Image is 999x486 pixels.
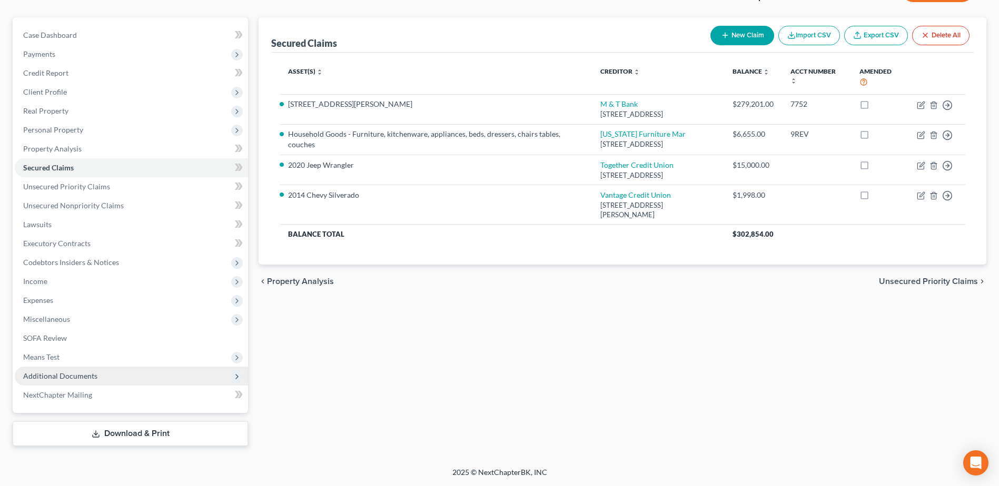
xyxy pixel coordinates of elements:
[23,87,67,96] span: Client Profile
[790,78,797,84] i: unfold_more
[733,129,774,139] div: $6,655.00
[600,160,674,169] a: Together Credit Union
[23,31,77,39] span: Case Dashboard
[879,277,986,286] button: Unsecured Priority Claims chevron_right
[23,49,55,58] span: Payments
[733,160,774,170] div: $15,000.00
[733,99,774,109] div: $279,201.00
[15,139,248,158] a: Property Analysis
[23,315,70,323] span: Miscellaneous
[15,64,248,83] a: Credit Report
[316,69,323,75] i: unfold_more
[851,61,908,94] th: Amended
[710,26,774,45] button: New Claim
[267,277,334,286] span: Property Analysis
[271,37,337,49] div: Secured Claims
[288,67,323,75] a: Asset(s) unfold_more
[15,329,248,348] a: SOFA Review
[978,277,986,286] i: chevron_right
[844,26,908,45] a: Export CSV
[23,106,68,115] span: Real Property
[15,158,248,177] a: Secured Claims
[280,225,724,244] th: Balance Total
[600,109,716,119] div: [STREET_ADDRESS]
[23,277,47,286] span: Income
[259,277,267,286] i: chevron_left
[13,421,248,446] a: Download & Print
[963,450,988,475] div: Open Intercom Messenger
[200,467,800,486] div: 2025 © NextChapterBK, INC
[15,234,248,253] a: Executory Contracts
[733,67,769,75] a: Balance unfold_more
[23,163,74,172] span: Secured Claims
[879,277,978,286] span: Unsecured Priority Claims
[600,129,686,138] a: [US_STATE] Furniture Mar
[23,390,92,399] span: NextChapter Mailing
[600,99,638,108] a: M & T Bank
[912,26,970,45] button: Delete All
[634,69,640,75] i: unfold_more
[15,26,248,45] a: Case Dashboard
[288,190,583,200] li: 2014 Chevy Silverado
[733,190,774,200] div: $1,998.00
[23,144,82,153] span: Property Analysis
[778,26,840,45] button: Import CSV
[790,99,843,109] div: 7752
[23,68,68,77] span: Credit Report
[23,125,83,134] span: Personal Property
[23,201,124,210] span: Unsecured Nonpriority Claims
[259,277,334,286] button: chevron_left Property Analysis
[23,220,52,229] span: Lawsuits
[23,352,60,361] span: Means Test
[600,139,716,149] div: [STREET_ADDRESS]
[733,230,774,238] span: $302,854.00
[600,200,716,220] div: [STREET_ADDRESS][PERSON_NAME]
[600,170,716,180] div: [STREET_ADDRESS]
[23,239,91,248] span: Executory Contracts
[23,258,119,267] span: Codebtors Insiders & Notices
[15,386,248,404] a: NextChapter Mailing
[288,99,583,109] li: [STREET_ADDRESS][PERSON_NAME]
[15,196,248,215] a: Unsecured Nonpriority Claims
[15,215,248,234] a: Lawsuits
[600,190,671,199] a: Vantage Credit Union
[15,177,248,196] a: Unsecured Priority Claims
[288,160,583,170] li: 2020 Jeep Wrangler
[763,69,769,75] i: unfold_more
[600,67,640,75] a: Creditor unfold_more
[790,129,843,139] div: 9REV
[23,182,110,191] span: Unsecured Priority Claims
[790,67,836,84] a: Acct Number unfold_more
[288,129,583,150] li: Household Goods - Furniture, kitchenware, appliances, beds, dressers, chairs tables, couches
[23,333,67,342] span: SOFA Review
[23,371,97,380] span: Additional Documents
[23,296,53,305] span: Expenses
